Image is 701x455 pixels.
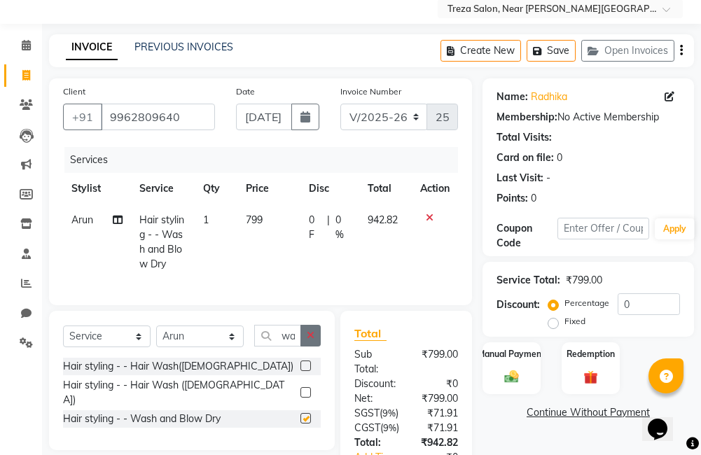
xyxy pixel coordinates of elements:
div: ( ) [344,406,409,421]
div: Hair styling - - Hair Wash([DEMOGRAPHIC_DATA]) [63,359,293,374]
div: Discount: [497,297,540,312]
div: Hair styling - - Wash and Blow Dry [63,412,221,426]
th: Service [131,173,195,204]
button: Open Invoices [581,40,674,62]
input: Enter Offer / Coupon Code [557,218,649,239]
button: +91 [63,104,102,130]
span: CGST [354,421,380,434]
a: Continue Without Payment [485,405,691,420]
div: ₹799.00 [406,391,469,406]
span: 1 [203,213,209,226]
div: Service Total: [497,273,560,288]
a: Radhika [531,90,567,104]
label: Manual Payment [478,348,545,360]
th: Action [412,173,458,204]
button: Create New [440,40,521,62]
iframe: chat widget [642,399,687,441]
span: 0 F [309,213,321,242]
div: ₹942.82 [406,435,469,450]
span: Total [354,326,387,341]
span: Arun [71,213,93,226]
div: ₹71.91 [409,406,469,421]
th: Price [237,173,300,204]
th: Stylist [63,173,131,204]
div: ₹71.91 [410,421,469,435]
div: ₹0 [406,377,469,391]
span: 9% [383,422,396,433]
div: ₹799.00 [566,273,602,288]
div: Services [64,147,469,173]
span: 9% [382,407,396,419]
div: 0 [531,191,536,206]
span: | [327,213,330,242]
div: Hair styling - - Hair Wash ([DEMOGRAPHIC_DATA]) [63,378,295,407]
div: Discount: [344,377,406,391]
div: Card on file: [497,150,554,165]
label: Redemption [567,348,615,360]
button: Apply [655,218,695,239]
label: Percentage [564,297,609,309]
span: Hair styling - - Wash and Blow Dry [139,213,184,270]
span: 0 % [335,213,351,242]
div: Total Visits: [497,130,552,145]
input: Search or Scan [254,325,301,346]
div: Name: [497,90,528,104]
div: ( ) [344,421,410,435]
div: ₹799.00 [406,347,469,377]
div: Coupon Code [497,221,557,251]
label: Fixed [564,315,585,328]
img: _cash.svg [500,369,522,385]
a: PREVIOUS INVOICES [134,41,233,53]
label: Client [63,85,85,98]
img: _gift.svg [579,369,602,386]
div: Net: [344,391,406,406]
div: No Active Membership [497,110,680,125]
div: Membership: [497,110,557,125]
button: Save [527,40,576,62]
label: Date [236,85,255,98]
span: SGST [354,407,380,419]
span: 799 [246,213,263,226]
div: Points: [497,191,528,206]
div: Total: [344,435,406,450]
div: Sub Total: [344,347,406,377]
th: Total [359,173,412,204]
div: - [546,171,550,185]
div: 0 [557,150,562,165]
label: Invoice Number [340,85,401,98]
span: 942.82 [368,213,398,226]
input: Search by Name/Mobile/Email/Code [101,104,215,130]
a: INVOICE [66,35,118,60]
th: Qty [195,173,237,204]
th: Disc [300,173,359,204]
div: Last Visit: [497,171,543,185]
